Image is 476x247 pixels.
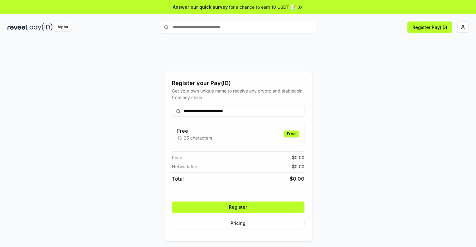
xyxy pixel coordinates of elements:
[173,4,228,10] span: Answer our quick survey
[54,23,71,31] div: Alpha
[292,154,304,161] span: $ 0.00
[172,202,304,213] button: Register
[172,218,304,229] button: Pricing
[172,79,304,88] div: Register your Pay(ID)
[284,131,299,137] div: Free
[7,23,28,31] img: reveel_dark
[229,4,296,10] span: for a chance to earn 10 USDT 📝
[177,127,212,135] h3: Free
[172,88,304,101] div: Get your own unique name to receive any crypto and stablecoin, from any chain
[177,135,212,141] p: 13-25 characters
[172,163,197,170] span: Network fee
[172,175,184,183] span: Total
[407,21,452,33] button: Register Pay(ID)
[30,23,53,31] img: pay_id
[290,175,304,183] span: $ 0.00
[172,154,182,161] span: Price
[292,163,304,170] span: $ 0.00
